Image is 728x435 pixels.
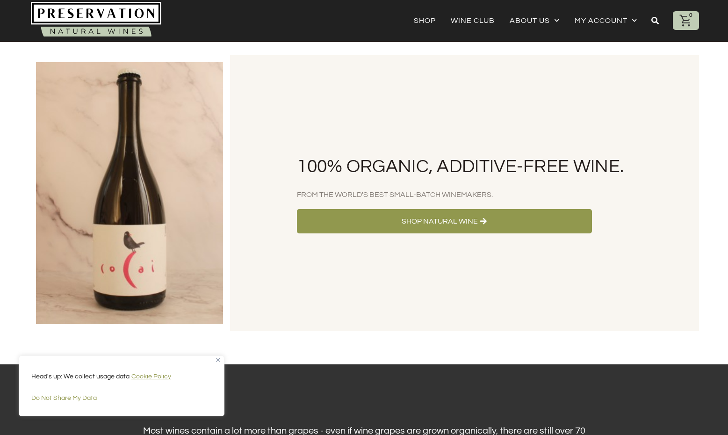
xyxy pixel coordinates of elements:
[451,14,495,27] a: Wine Club
[414,14,436,27] a: Shop
[31,2,161,39] img: Natural-organic-biodynamic-wine
[297,189,632,200] h2: From the World's Best Small-Batch Winemakers.
[216,358,220,362] img: Close
[414,14,637,27] nav: Menu
[297,153,632,181] h1: 100% Organic, Additive-Free Wine.
[402,216,478,226] span: Shop Natural Wine
[31,390,212,406] button: Do Not Share My Data
[297,209,591,233] a: Shop Natural Wine
[687,11,695,20] div: 0
[131,373,172,380] a: Cookie Policy
[510,14,560,27] a: About Us
[575,14,637,27] a: My account
[31,371,212,382] p: Head's up: We collect usage data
